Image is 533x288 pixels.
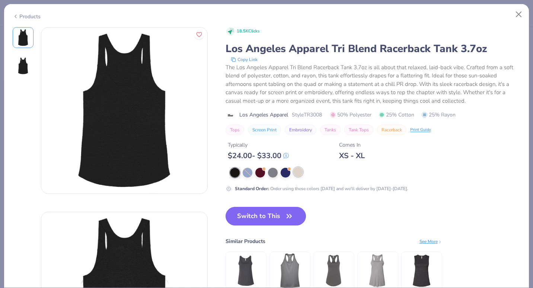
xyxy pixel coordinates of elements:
[292,111,322,119] span: Style TR3008
[228,151,289,160] div: $ 24.00 - $ 33.00
[410,127,431,133] div: Print Guide
[339,141,365,149] div: Comes In
[344,125,373,135] button: Tank Tops
[339,151,365,160] div: XS - XL
[239,111,288,119] span: Los Angeles Apparel
[248,125,281,135] button: Screen Print
[226,207,306,225] button: Switch to This
[226,237,265,245] div: Similar Products
[226,63,521,105] div: The Los Angeles Apparel Tri Blend Racerback Tank 3.7oz is all about that relaxed, laid-back vibe....
[512,7,526,22] button: Close
[194,30,204,39] button: Like
[285,125,316,135] button: Embroidery
[330,111,371,119] span: 50% Polyester
[419,238,442,245] div: See More
[320,125,341,135] button: Tanks
[229,56,260,63] button: copy to clipboard
[226,125,244,135] button: Tops
[422,111,456,119] span: 25% Rayon
[13,13,41,20] div: Products
[235,186,269,192] strong: Standard Order :
[228,141,289,149] div: Typically
[41,28,207,193] img: Front
[379,111,414,119] span: 25% Cotton
[14,29,32,47] img: Front
[235,185,408,192] div: Order using these colors [DATE] and we'll deliver by [DATE]-[DATE].
[237,28,259,35] span: 18.5K Clicks
[226,112,236,118] img: brand logo
[226,42,521,56] div: Los Angeles Apparel Tri Blend Racerback Tank 3.7oz
[377,125,406,135] button: Racerback
[14,57,32,75] img: Back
